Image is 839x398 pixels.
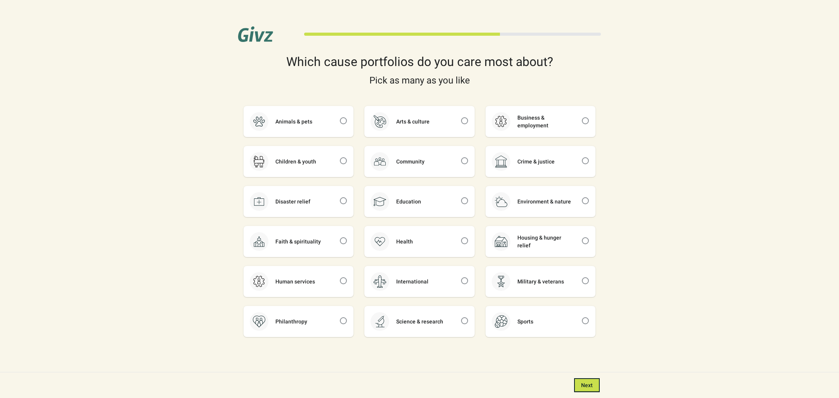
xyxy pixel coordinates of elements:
div: Disaster relief [268,198,317,205]
div: Community [389,158,432,165]
div: Arts & culture [389,118,437,125]
div: Crime & justice [510,158,562,165]
div: Faith & spirituality [268,238,328,245]
div: Education [389,198,428,205]
span: Next [581,382,593,388]
div: Which cause portfolios do you care most about? [238,56,601,68]
div: Philanthropy [268,318,314,325]
button: Next [574,378,600,392]
div: Pick as many as you like [238,74,601,87]
div: Military & veterans [510,278,571,285]
div: Environment & nature [510,198,578,205]
div: Animals & pets [268,118,319,125]
div: Science & research [389,318,450,325]
div: Health [389,238,420,245]
div: Sports [510,318,540,325]
div: Children & youth [268,158,323,165]
div: Human services [268,278,322,285]
div: Housing & hunger relief [510,234,581,249]
div: Business & employment [510,114,581,129]
div: International [389,278,435,285]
